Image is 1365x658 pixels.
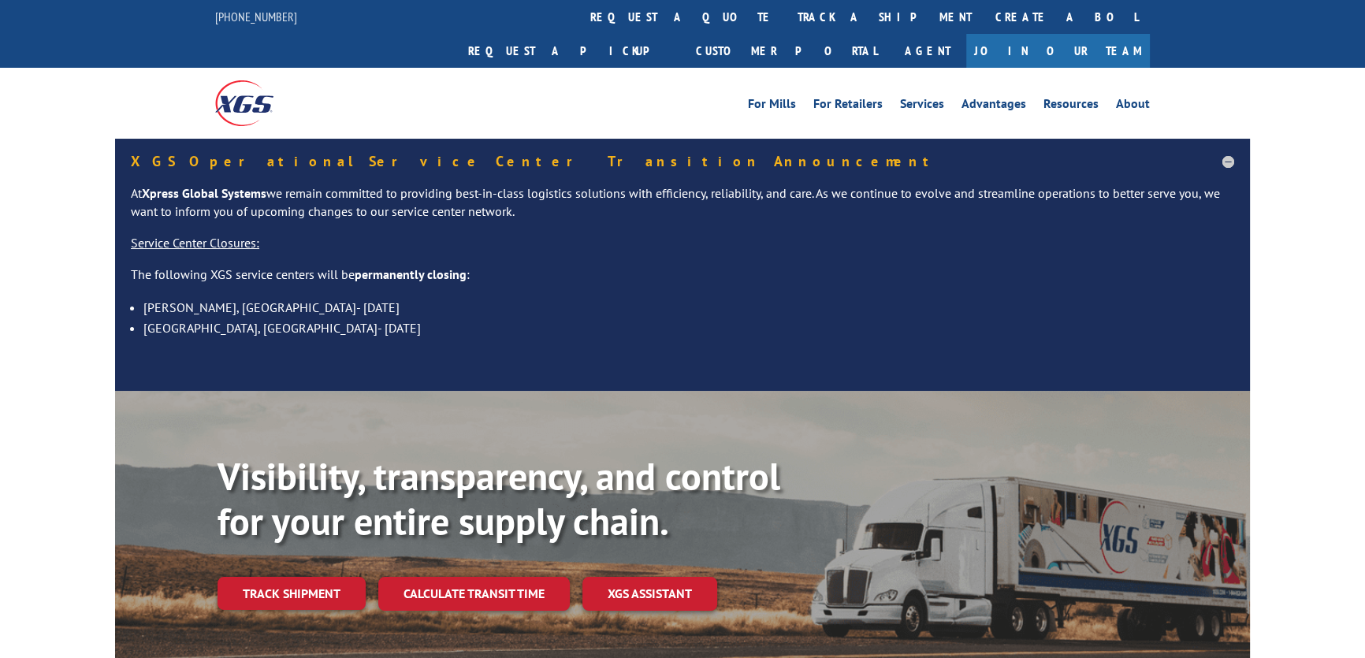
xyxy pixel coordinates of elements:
[355,266,467,282] strong: permanently closing
[378,577,570,611] a: Calculate transit time
[889,34,966,68] a: Agent
[218,577,366,610] a: Track shipment
[813,98,883,115] a: For Retailers
[215,9,297,24] a: [PHONE_NUMBER]
[582,577,717,611] a: XGS ASSISTANT
[131,154,1234,169] h5: XGS Operational Service Center Transition Announcement
[961,98,1026,115] a: Advantages
[456,34,684,68] a: Request a pickup
[748,98,796,115] a: For Mills
[142,185,266,201] strong: Xpress Global Systems
[1116,98,1150,115] a: About
[900,98,944,115] a: Services
[131,235,259,251] u: Service Center Closures:
[143,318,1234,338] li: [GEOGRAPHIC_DATA], [GEOGRAPHIC_DATA]- [DATE]
[143,297,1234,318] li: [PERSON_NAME], [GEOGRAPHIC_DATA]- [DATE]
[218,452,780,546] b: Visibility, transparency, and control for your entire supply chain.
[131,184,1234,235] p: At we remain committed to providing best-in-class logistics solutions with efficiency, reliabilit...
[684,34,889,68] a: Customer Portal
[966,34,1150,68] a: Join Our Team
[131,266,1234,297] p: The following XGS service centers will be :
[1043,98,1099,115] a: Resources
